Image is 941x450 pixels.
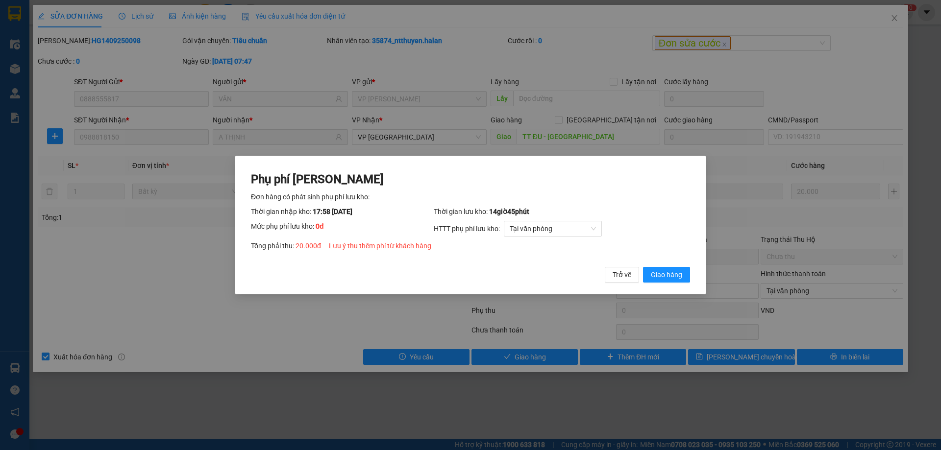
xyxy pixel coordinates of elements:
span: Tại văn phòng [510,221,596,236]
button: Giao hàng [643,267,690,283]
button: Trở về [605,267,639,283]
span: Trở về [613,269,631,280]
div: Thời gian nhập kho: [251,206,434,217]
span: 0 đ [316,222,324,230]
span: Giao hàng [651,269,682,280]
img: logo.jpg [12,12,86,61]
div: Đơn hàng có phát sinh phụ phí lưu kho: [251,191,690,202]
span: Phụ phí [PERSON_NAME] [251,172,384,186]
div: HTTT phụ phí lưu kho: [434,221,690,237]
div: Tổng phải thu: [251,240,690,251]
b: GỬI : VP [PERSON_NAME] [12,67,171,83]
li: 271 - [PERSON_NAME] - [GEOGRAPHIC_DATA] - [GEOGRAPHIC_DATA] [92,24,410,36]
span: 20.000 đ [296,242,321,250]
span: 17:58 [DATE] [313,208,352,215]
span: Lưu ý thu thêm phí từ khách hàng [329,242,431,250]
span: 14 giờ 45 phút [489,208,529,215]
div: Mức phụ phí lưu kho: [251,221,434,237]
div: Thời gian lưu kho: [434,206,690,217]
